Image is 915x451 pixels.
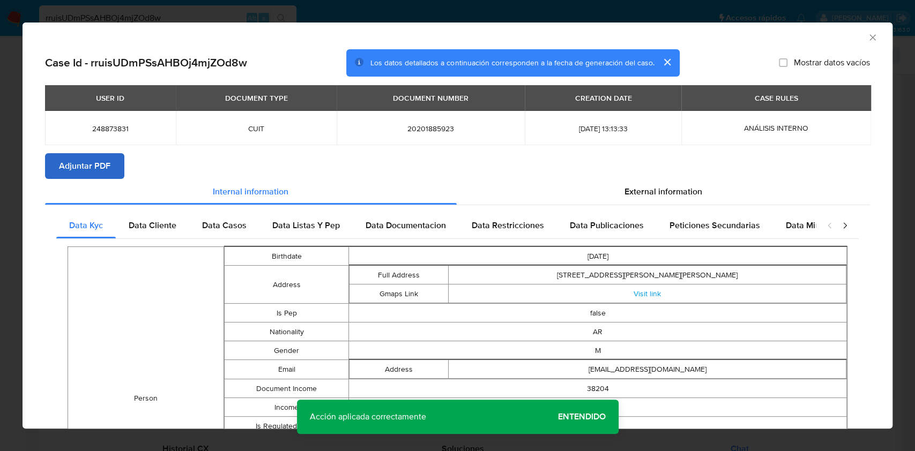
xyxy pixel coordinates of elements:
div: DOCUMENT NUMBER [386,89,475,107]
td: Address [224,266,348,304]
td: Income [224,398,348,417]
span: Data Minoridad [786,219,845,231]
div: DOCUMENT TYPE [219,89,294,107]
span: Adjuntar PDF [59,154,110,178]
td: Is Regulated Entity [224,417,348,435]
input: Mostrar datos vacíos [779,58,787,67]
td: Email [224,360,348,379]
span: Data Casos [202,219,247,231]
td: false [349,417,847,435]
span: 20201885923 [349,124,512,133]
button: cerrar [654,49,680,75]
span: CUIT [189,124,324,133]
td: 38204 [349,398,847,417]
td: [STREET_ADDRESS][PERSON_NAME][PERSON_NAME] [449,266,846,284]
td: Document Income [224,379,348,398]
span: Data Restricciones [472,219,544,231]
td: Nationality [224,322,348,341]
span: Peticiones Secundarias [669,219,760,231]
span: Los datos detallados a continuación corresponden a la fecha de generación del caso. [370,57,654,68]
td: [EMAIL_ADDRESS][DOMAIN_NAME] [449,360,846,379]
span: [DATE] 13:13:33 [538,124,668,133]
span: Data Cliente [129,219,176,231]
td: M [349,341,847,360]
td: AR [349,322,847,341]
span: Data Documentacion [366,219,446,231]
td: Is Pep [224,304,348,322]
td: 38204 [349,379,847,398]
span: Mostrar datos vacíos [794,57,870,68]
span: External information [624,185,702,198]
div: USER ID [90,89,131,107]
span: Data Kyc [69,219,103,231]
div: Detailed internal info [56,213,816,238]
td: Birthdate [224,247,348,266]
div: CASE RULES [748,89,804,107]
button: Cerrar ventana [867,32,877,42]
span: ANÁLISIS INTERNO [744,123,808,133]
span: 248873831 [58,124,163,133]
td: Address [349,360,449,379]
button: Adjuntar PDF [45,153,124,179]
a: Visit link [634,288,661,299]
td: Gmaps Link [349,284,449,303]
span: Data Listas Y Pep [272,219,340,231]
td: Gender [224,341,348,360]
span: Internal information [213,185,288,198]
div: Detailed info [45,179,870,205]
div: closure-recommendation-modal [23,22,892,429]
td: false [349,304,847,322]
span: Data Publicaciones [570,219,644,231]
td: Full Address [349,266,449,284]
td: [DATE] [349,247,847,266]
h2: Case Id - rruisUDmPSsAHBOj4mjZOd8w [45,56,247,70]
div: CREATION DATE [568,89,638,107]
